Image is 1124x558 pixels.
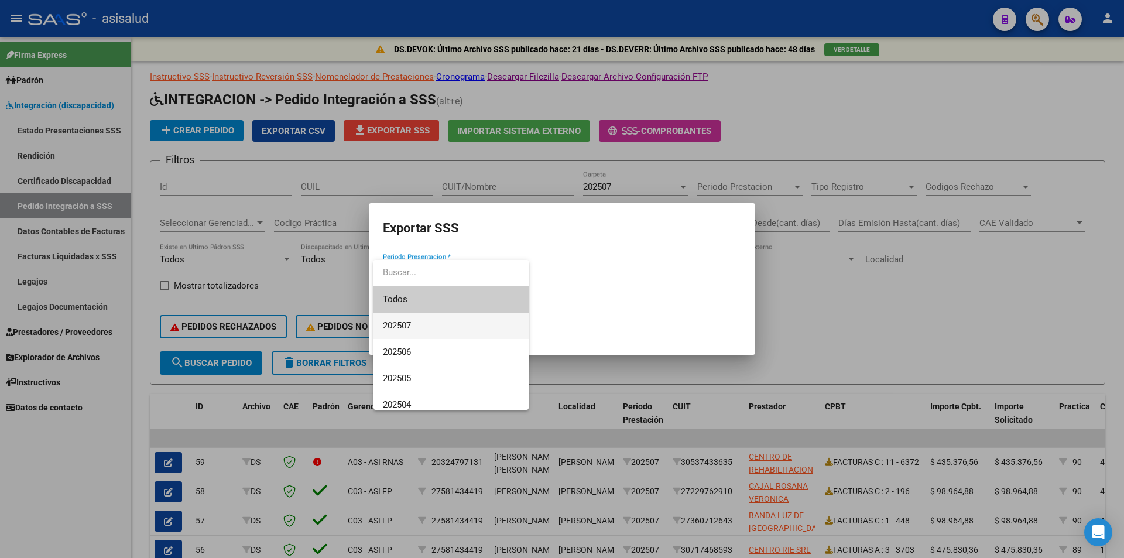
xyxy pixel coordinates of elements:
span: 202504 [383,399,411,410]
span: 202505 [383,373,411,384]
input: dropdown search [373,259,529,286]
span: Todos [383,286,519,313]
span: 202506 [383,347,411,357]
span: 202507 [383,320,411,331]
div: Open Intercom Messenger [1084,518,1112,546]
